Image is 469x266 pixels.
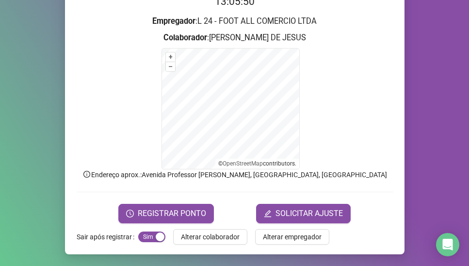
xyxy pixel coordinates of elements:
div: Open Intercom Messenger [436,233,459,256]
span: SOLICITAR AJUSTE [275,208,343,219]
strong: Empregador [152,17,195,26]
p: Endereço aprox. : Avenida Professor [PERSON_NAME], [GEOGRAPHIC_DATA], [GEOGRAPHIC_DATA] [77,169,393,180]
h3: : [PERSON_NAME] DE JESUS [77,32,393,44]
button: REGISTRAR PONTO [118,204,214,223]
strong: Colaborador [163,33,207,42]
span: info-circle [82,170,91,179]
h3: : L 24 - FOOT ALL COMERCIO LTDA [77,15,393,28]
span: Alterar empregador [263,232,322,242]
button: – [166,62,175,71]
label: Sair após registrar [77,229,138,245]
span: REGISTRAR PONTO [138,208,206,219]
button: Alterar colaborador [173,229,247,245]
button: + [166,52,175,62]
span: Alterar colaborador [181,232,240,242]
button: editSOLICITAR AJUSTE [256,204,351,223]
a: OpenStreetMap [223,160,263,167]
span: clock-circle [126,210,134,217]
button: Alterar empregador [255,229,329,245]
span: edit [264,210,272,217]
li: © contributors. [218,160,296,167]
